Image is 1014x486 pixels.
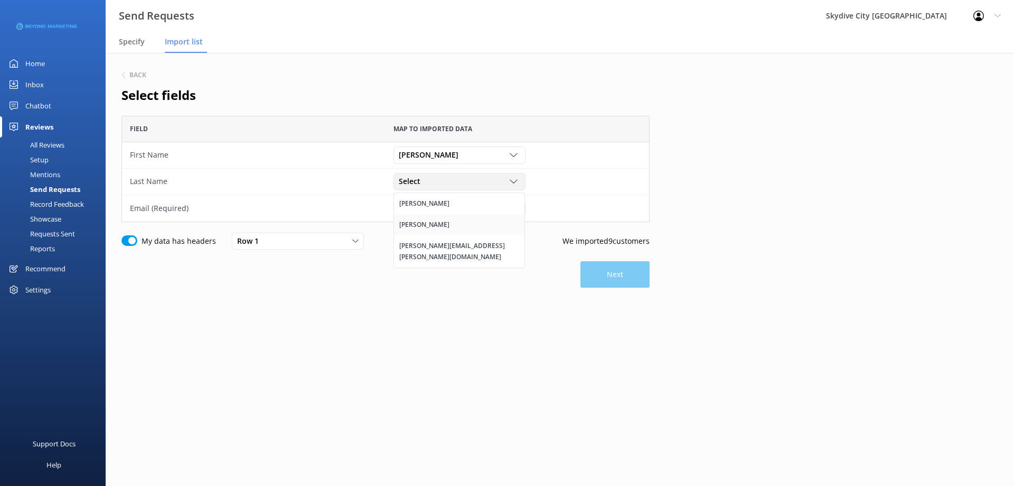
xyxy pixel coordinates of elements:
[130,176,378,187] div: Last Name
[130,149,378,161] div: First Name
[6,152,49,167] div: Setup
[399,149,465,161] span: [PERSON_NAME]
[6,212,61,226] div: Showcase
[16,18,77,35] img: 3-1676954853.png
[121,142,650,222] div: grid
[399,176,427,187] span: Select
[6,226,75,241] div: Requests Sent
[6,152,106,167] a: Setup
[6,167,106,182] a: Mentions
[130,203,378,214] div: Email (Required)
[25,74,44,95] div: Inbox
[237,235,265,247] span: Row 1
[6,137,106,152] a: All Reviews
[142,235,216,247] label: My data has headers
[6,197,106,212] a: Record Feedback
[121,72,146,78] button: Back
[399,241,519,262] div: [PERSON_NAME][EMAIL_ADDRESS][PERSON_NAME][DOMAIN_NAME]
[129,72,146,78] h6: Back
[6,137,64,152] div: All Reviews
[562,235,650,247] p: We imported 9 customers
[25,116,53,137] div: Reviews
[46,454,61,475] div: Help
[130,124,148,134] span: Field
[25,279,51,300] div: Settings
[119,36,145,47] span: Specify
[399,198,449,209] div: [PERSON_NAME]
[6,182,106,197] a: Send Requests
[119,7,194,24] h3: Send Requests
[6,182,80,197] div: Send Requests
[6,241,106,256] a: Reports
[6,241,55,256] div: Reports
[25,95,51,116] div: Chatbot
[6,167,60,182] div: Mentions
[25,258,65,279] div: Recommend
[393,124,472,134] span: Map to imported data
[6,197,84,212] div: Record Feedback
[25,53,45,74] div: Home
[33,433,76,454] div: Support Docs
[399,219,449,230] div: [PERSON_NAME]
[165,36,203,47] span: Import list
[6,212,106,226] a: Showcase
[121,85,650,105] h2: Select fields
[6,226,106,241] a: Requests Sent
